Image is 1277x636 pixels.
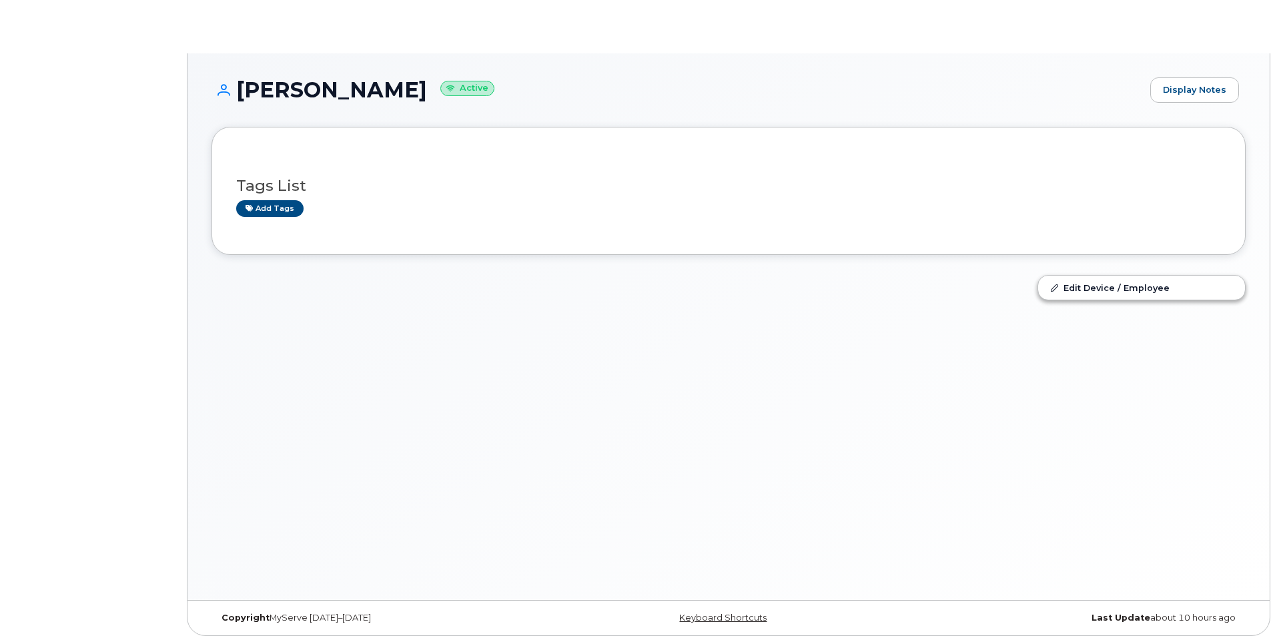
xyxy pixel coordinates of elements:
[1150,77,1239,103] a: Display Notes
[211,613,556,623] div: MyServe [DATE]–[DATE]
[236,200,304,217] a: Add tags
[236,178,1221,194] h3: Tags List
[1038,276,1245,300] a: Edit Device / Employee
[679,613,767,623] a: Keyboard Shortcuts
[440,81,494,96] small: Active
[1092,613,1150,623] strong: Last Update
[901,613,1246,623] div: about 10 hours ago
[211,78,1144,101] h1: [PERSON_NAME]
[222,613,270,623] strong: Copyright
